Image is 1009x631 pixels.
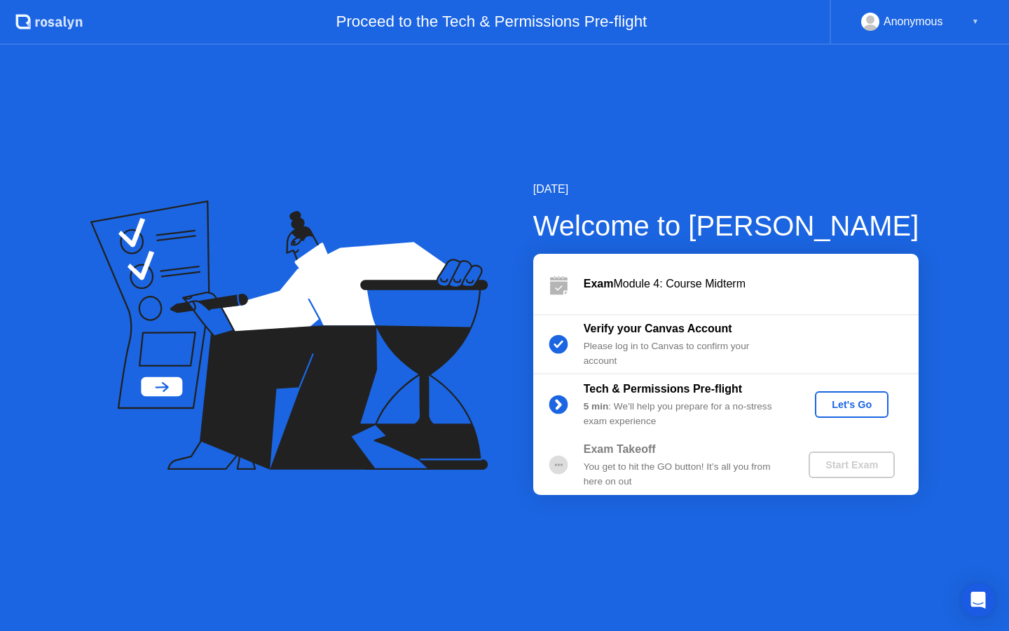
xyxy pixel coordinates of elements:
div: Module 4: Course Midterm [584,276,919,292]
b: 5 min [584,401,609,412]
div: ▼ [972,13,979,31]
div: Start Exam [814,459,889,470]
div: Please log in to Canvas to confirm your account [584,339,785,368]
b: Exam Takeoff [584,443,656,455]
div: Open Intercom Messenger [961,583,995,617]
div: [DATE] [533,181,919,198]
b: Tech & Permissions Pre-flight [584,383,742,395]
div: : We’ll help you prepare for a no-stress exam experience [584,400,785,428]
div: Welcome to [PERSON_NAME] [533,205,919,247]
button: Start Exam [809,452,895,478]
b: Exam [584,278,614,290]
div: You get to hit the GO button! It’s all you from here on out [584,460,785,489]
button: Let's Go [815,391,888,418]
b: Verify your Canvas Account [584,323,732,334]
div: Let's Go [821,399,883,410]
div: Anonymous [884,13,943,31]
